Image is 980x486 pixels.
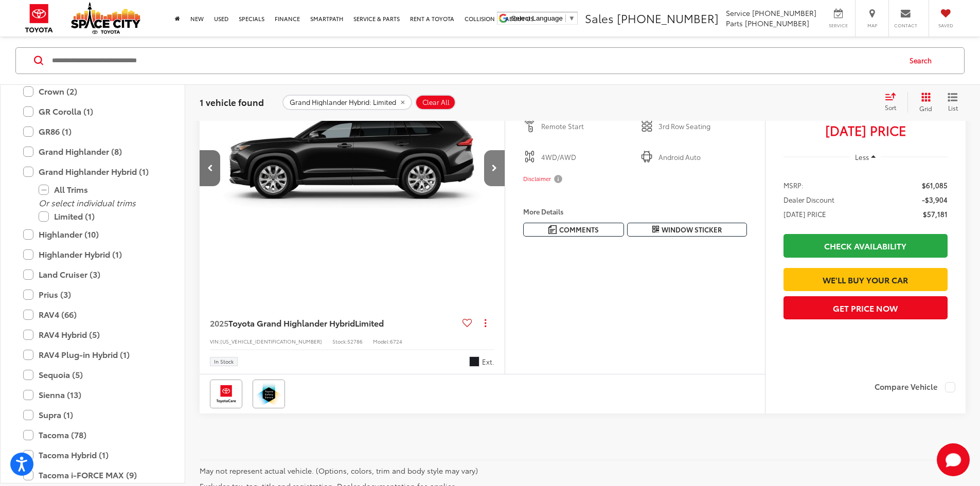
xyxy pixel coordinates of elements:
span: 2025 [210,317,228,329]
span: Disclaimer [523,175,551,183]
span: Service [726,8,750,18]
label: All Trims [39,181,162,199]
span: -$3,904 [922,194,948,205]
button: Actions [476,314,494,332]
p: May not represent actual vehicle. (Options, colors, trim and body style may vary) [200,465,958,476]
span: VIN: [210,337,220,345]
label: Highlander Hybrid (1) [23,245,162,263]
span: [DATE] Price [783,125,948,135]
label: RAV4 Plug-in Hybrid (1) [23,346,162,364]
span: Parts [726,18,743,28]
span: Grand Highlander Hybrid: Limited [290,98,396,106]
button: Disclaimer [523,168,564,190]
img: Space City Toyota [71,2,140,34]
span: 1 vehicle found [200,95,264,107]
label: Compare Vehicle [875,382,955,392]
label: Tacoma Hybrid (1) [23,446,162,464]
span: Contact [894,22,917,29]
span: Window Sticker [662,225,722,235]
span: Android Auto [658,152,747,163]
button: Comments [523,223,624,237]
button: Select sort value [880,92,907,112]
h4: More Details [523,208,747,215]
button: List View [940,92,966,112]
img: Comments [548,225,557,234]
span: ▼ [568,14,575,22]
button: Window Sticker [627,223,747,237]
i: Window Sticker [652,225,659,233]
button: Toggle Chat Window [937,443,970,476]
label: Prius (3) [23,285,162,303]
button: Grid View [907,92,940,112]
label: GR86 (1) [23,122,162,140]
span: dropdown dots [485,319,486,327]
span: Service [827,22,850,29]
span: Ext. [482,357,494,367]
button: Search [900,47,947,73]
span: $61,085 [922,180,948,190]
span: Map [861,22,883,29]
a: We'll Buy Your Car [783,268,948,291]
div: 2025 Toyota Grand Highlander Hybrid Limited 2 [198,54,505,283]
span: Stock: [332,337,347,345]
img: 2025 Toyota Grand Highlander Hybrid Limited [198,54,505,284]
span: Saved [934,22,957,29]
button: Get Price Now [783,296,948,319]
span: List [948,103,958,112]
label: Sequoia (5) [23,366,162,384]
span: [PHONE_NUMBER] [617,10,719,26]
label: RAV4 (66) [23,305,162,323]
i: Or select individual trims [39,196,136,208]
span: Select Language [511,14,563,22]
span: [DATE] PRICE [783,209,826,219]
span: 52786 [347,337,363,345]
button: Clear All [415,94,456,110]
label: Crown (2) [23,82,162,100]
label: Highlander (10) [23,225,162,243]
label: RAV4 Hybrid (5) [23,326,162,344]
label: Sienna (13) [23,386,162,404]
span: Model: [373,337,390,345]
label: Limited (1) [39,207,162,225]
span: Sales [585,10,614,26]
img: Toyota Care [212,382,240,406]
button: remove Grand%20Highlander%20Hybrid: Limited [282,94,412,110]
button: Next image [484,150,505,186]
span: Clear All [422,98,450,106]
span: Black [469,356,479,367]
label: Grand Highlander (8) [23,142,162,160]
button: Less [850,148,881,167]
span: [PHONE_NUMBER] [745,18,809,28]
a: 2025Toyota Grand Highlander HybridLimited [210,317,458,329]
label: Supra (1) [23,406,162,424]
img: Toyota Safety Sense [255,382,283,406]
span: Toyota Grand Highlander Hybrid [228,317,355,329]
label: GR Corolla (1) [23,102,162,120]
span: Less [855,152,869,161]
span: Dealer Discount [783,194,834,205]
label: Land Cruiser (3) [23,265,162,283]
input: Search by Make, Model, or Keyword [51,48,900,73]
a: 2025 Toyota Grand Highlander Hybrid Limited2025 Toyota Grand Highlander Hybrid Limited2025 Toyota... [198,54,505,283]
span: Limited [355,317,384,329]
span: ​ [565,14,566,22]
label: Tacoma (78) [23,426,162,444]
a: Select Language​ [511,14,575,22]
span: 6724 [390,337,402,345]
label: Tacoma i-FORCE MAX (9) [23,466,162,484]
svg: Start Chat [937,443,970,476]
span: Remote Start [541,121,630,132]
span: [US_VEHICLE_IDENTIFICATION_NUMBER] [220,337,322,345]
span: $57,181 [923,209,948,219]
span: [PHONE_NUMBER] [752,8,816,18]
span: 3rd Row Seating [658,121,747,132]
span: Sort [885,103,896,112]
span: Grid [919,103,932,112]
span: MSRP: [783,180,804,190]
button: Previous image [200,150,220,186]
span: In Stock [214,359,234,364]
span: 4WD/AWD [541,152,630,163]
span: Comments [559,225,599,235]
label: Grand Highlander Hybrid (1) [23,163,162,181]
